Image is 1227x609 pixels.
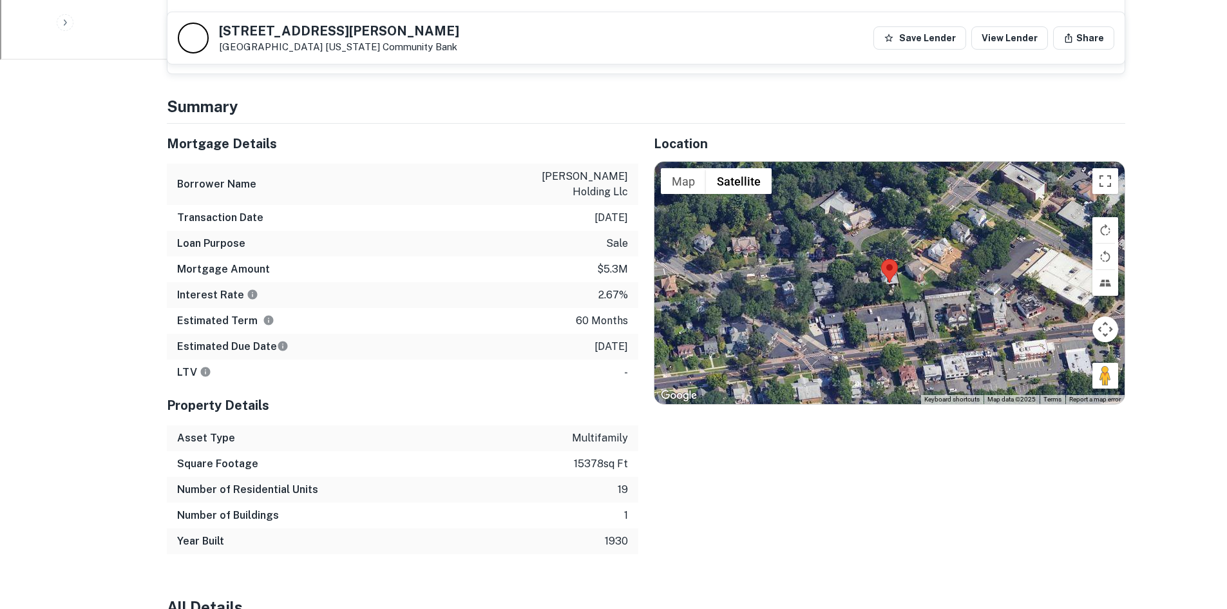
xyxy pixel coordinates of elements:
button: Rotate map counterclockwise [1092,244,1118,269]
h6: Number of Buildings [177,508,279,523]
svg: The interest rates displayed on the website are for informational purposes only and may be report... [247,289,258,300]
button: Drag Pegman onto the map to open Street View [1092,363,1118,389]
svg: LTVs displayed on the website are for informational purposes only and may be reported incorrectly... [200,366,211,378]
a: [US_STATE] Community Bank [325,41,457,52]
button: Toggle fullscreen view [1092,168,1118,194]
p: - [624,365,628,380]
h5: Property Details [167,396,638,415]
p: [DATE] [594,210,628,226]
button: Tilt map [1092,270,1118,296]
td: [DATE] [463,4,577,39]
h6: Year Built [177,534,224,549]
h6: Borrower Name [177,177,256,192]
p: 15378 sq ft [574,456,628,472]
p: 2.67% [598,287,628,303]
p: 1 [624,508,628,523]
a: Open this area in Google Maps (opens a new window) [658,387,700,404]
h6: Interest Rate [177,287,258,303]
img: Google [658,387,700,404]
iframe: Chat Widget [1163,465,1227,527]
p: 60 months [576,313,628,329]
p: [GEOGRAPHIC_DATA] [219,41,459,53]
svg: Term is based on a standard schedule for this type of loan. [263,314,274,326]
button: Share [1053,26,1114,50]
p: sale [606,236,628,251]
h5: Mortgage Details [167,134,638,153]
h6: Estimated Due Date [177,339,289,354]
button: Show street map [661,168,706,194]
p: [PERSON_NAME] holding llc [512,169,628,200]
button: expand row [1096,10,1118,32]
span: Map data ©2025 [987,396,1036,403]
a: Report a map error [1069,396,1121,403]
h6: Transaction Date [177,210,263,226]
h6: Estimated Term [177,313,274,329]
h6: Square Footage [177,456,258,472]
p: 19 [618,482,628,498]
h5: Location [654,134,1125,153]
h5: [STREET_ADDRESS][PERSON_NAME] [219,24,459,37]
a: Terms (opens in new tab) [1043,396,1061,403]
h6: LTV [177,365,211,380]
h6: Mortgage Amount [177,262,270,277]
p: [DATE] [594,339,628,354]
p: $5.3m [597,262,628,277]
p: multifamily [572,430,628,446]
h6: Asset Type [177,430,235,446]
button: Save Lender [873,26,966,50]
button: Keyboard shortcuts [924,395,980,404]
button: Map camera controls [1092,316,1118,342]
h4: Summary [167,95,1125,118]
svg: Estimate is based on a standard schedule for this type of loan. [277,340,289,352]
a: View Lender [971,26,1048,50]
p: 1930 [605,534,628,549]
button: Rotate map clockwise [1092,217,1118,243]
button: Show satellite imagery [706,168,772,194]
h6: Number of Residential Units [177,482,318,498]
h6: Loan Purpose [177,236,245,251]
